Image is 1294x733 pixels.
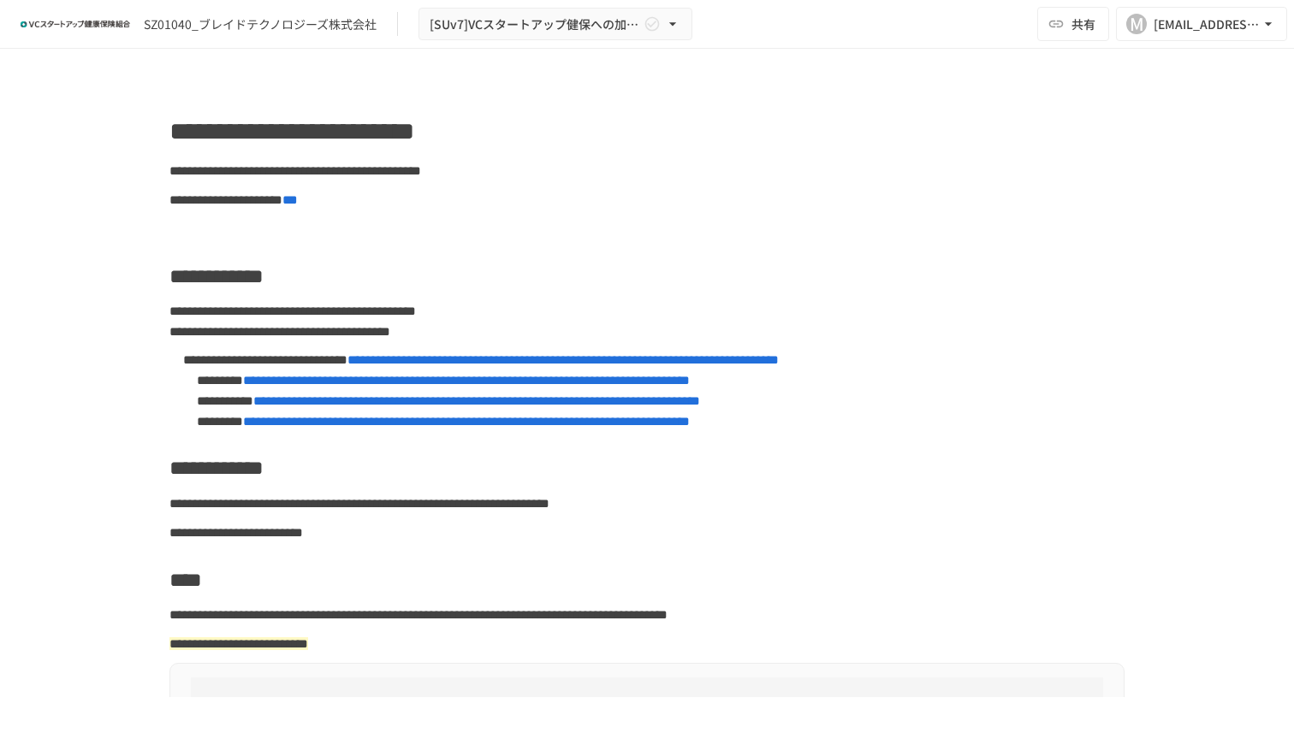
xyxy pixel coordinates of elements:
div: M [1126,14,1147,34]
span: [SUv7]VCスタートアップ健保への加入申請手続き [430,14,640,35]
button: 共有 [1037,7,1109,41]
span: 共有 [1071,15,1095,33]
button: [SUv7]VCスタートアップ健保への加入申請手続き [418,8,692,41]
img: ZDfHsVrhrXUoWEWGWYf8C4Fv4dEjYTEDCNvmL73B7ox [21,10,130,38]
div: SZ01040_ブレイドテクノロジーズ株式会社 [144,15,377,33]
button: M[EMAIL_ADDRESS][DOMAIN_NAME] [1116,7,1287,41]
div: [EMAIL_ADDRESS][DOMAIN_NAME] [1154,14,1260,35]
